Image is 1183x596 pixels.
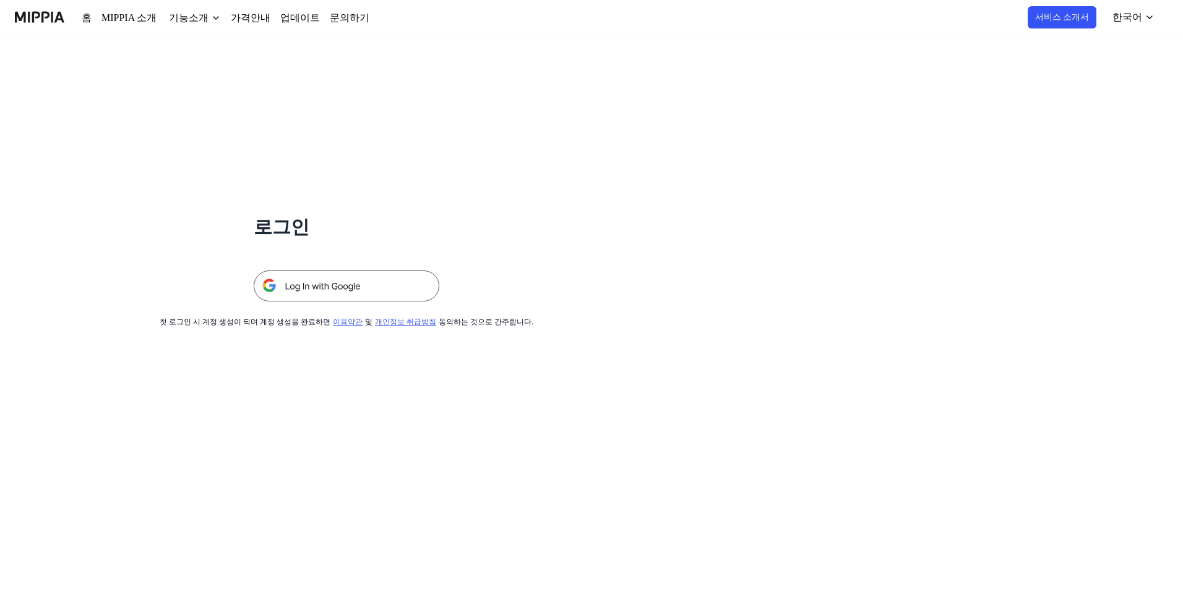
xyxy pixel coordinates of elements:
a: 홈 [82,11,90,25]
div: 한국어 [1114,10,1145,25]
img: 구글 로그인 버튼 [254,270,439,301]
div: 기능소개 [162,11,202,25]
button: 서비스 소개서 [1039,6,1100,28]
a: 개인정보 취급방침 [371,317,423,326]
a: 문의하기 [311,11,345,25]
div: 첫 로그인 시 계정 생성이 되며 계정 생성을 완료하면 및 동의하는 것으로 간주합니다. [188,316,505,327]
a: 이용약관 [335,317,360,326]
h1: 로그인 [254,213,439,241]
a: 업데이트 [266,11,301,25]
img: down [202,13,212,23]
a: 가격안내 [222,11,256,25]
button: 기능소개 [162,11,212,25]
button: 한국어 [1106,5,1162,30]
a: MIPPIA 소개 [100,11,152,25]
